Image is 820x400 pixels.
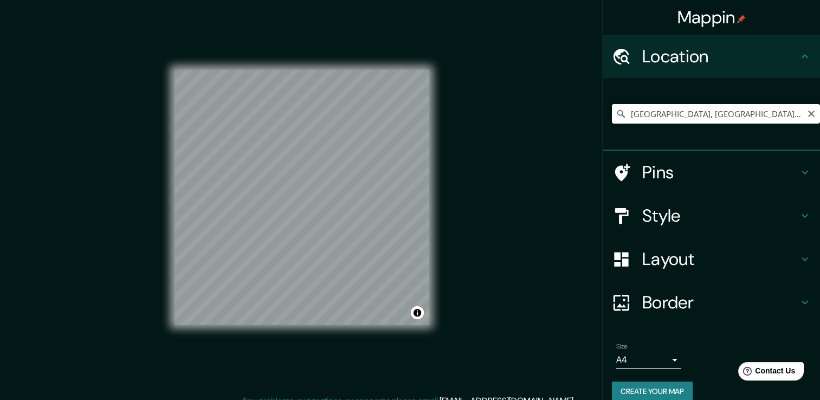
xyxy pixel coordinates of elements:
div: A4 [616,351,681,369]
div: Pins [603,151,820,194]
div: Border [603,281,820,324]
h4: Pins [642,162,798,183]
img: pin-icon.png [737,15,746,23]
button: Clear [807,108,816,118]
h4: Mappin [677,7,746,28]
h4: Style [642,205,798,227]
button: Toggle attribution [411,306,424,319]
h4: Border [642,292,798,313]
label: Size [616,342,628,351]
div: Location [603,35,820,78]
div: Style [603,194,820,237]
iframe: Help widget launcher [724,358,808,388]
h4: Layout [642,248,798,270]
h4: Location [642,46,798,67]
div: Layout [603,237,820,281]
input: Pick your city or area [612,104,820,124]
canvas: Map [175,70,429,325]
